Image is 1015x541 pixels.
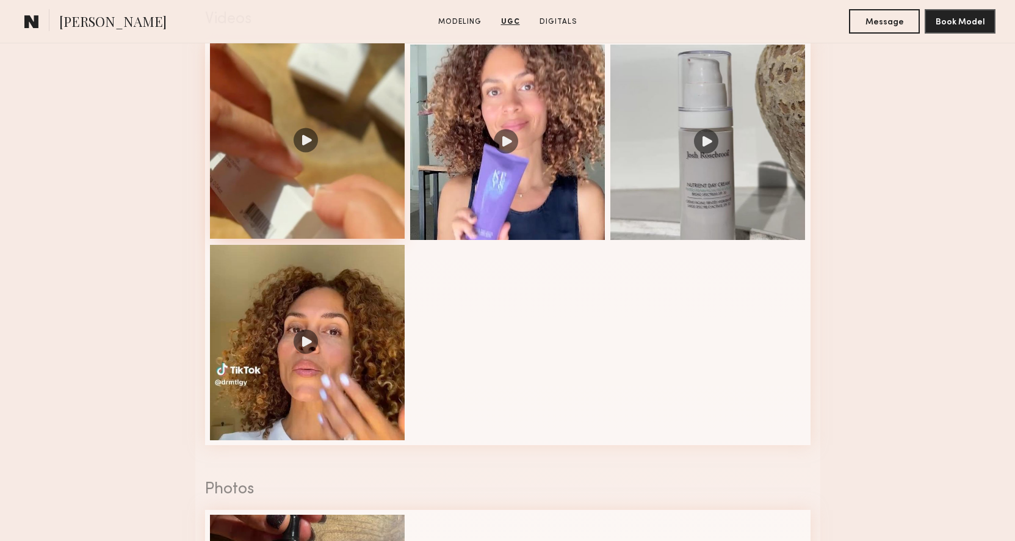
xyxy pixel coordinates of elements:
a: Modeling [433,16,486,27]
button: Book Model [925,9,995,34]
a: Book Model [925,16,995,26]
span: [PERSON_NAME] [59,12,167,34]
button: Message [849,9,920,34]
a: UGC [496,16,525,27]
div: Photos [205,482,811,498]
a: Digitals [535,16,582,27]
